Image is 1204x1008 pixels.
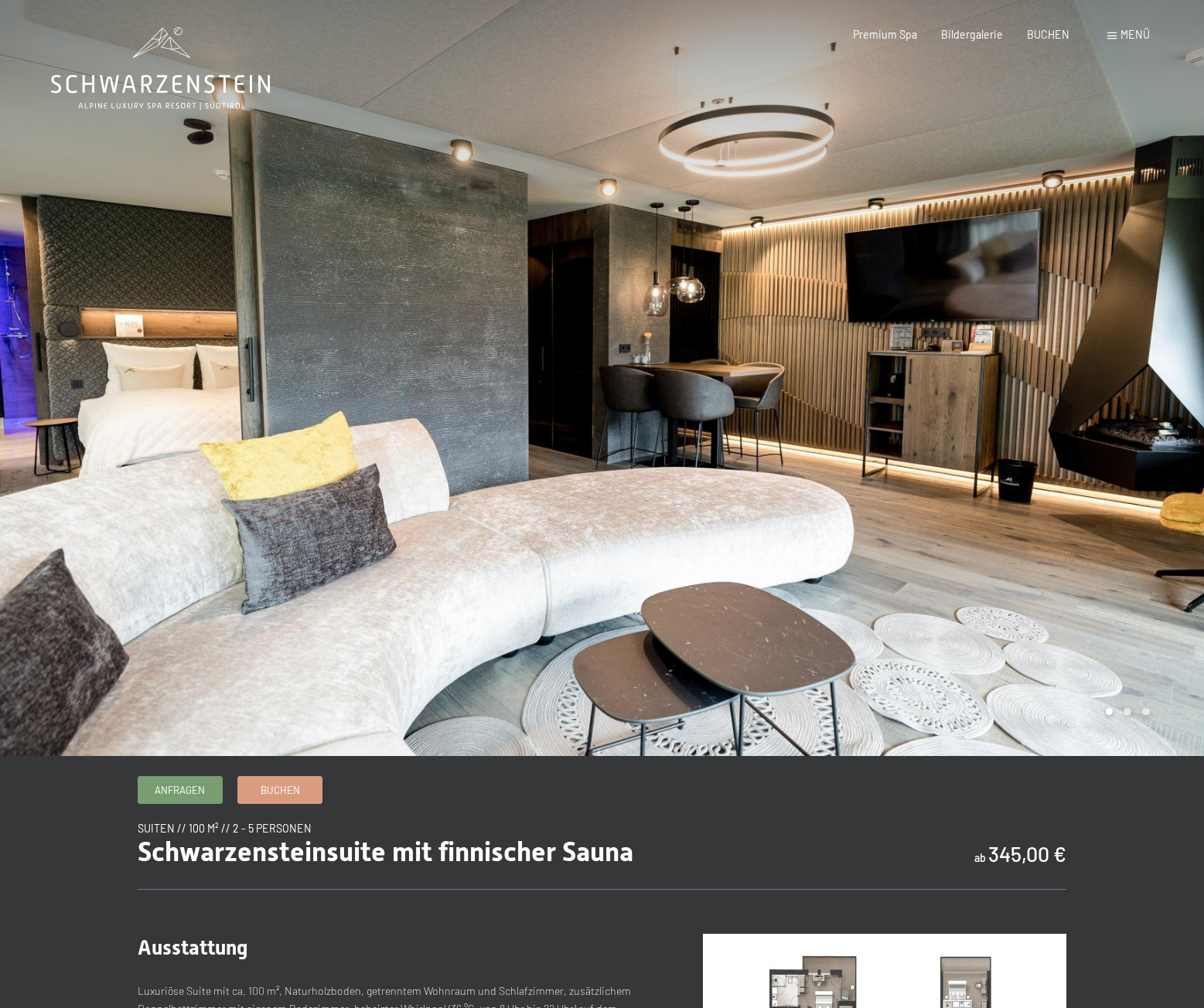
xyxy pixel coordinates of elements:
a: BUCHEN [1027,28,1069,41]
span: Ausstattung [138,936,248,959]
b: 345,00 € [988,841,1066,866]
span: ab [974,851,986,864]
a: Buchen [238,777,322,802]
a: Anfragen [138,777,222,802]
span: Suiten // 100 m² // 2 - 5 Personen [138,822,312,835]
a: Bildergalerie [941,28,1003,41]
span: Menü [1120,28,1150,41]
span: Buchen [261,783,300,797]
span: Anfragen [155,783,205,797]
span: Schwarzensteinsuite mit finnischer Sauna [138,836,633,867]
a: Premium Spa [853,28,917,41]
